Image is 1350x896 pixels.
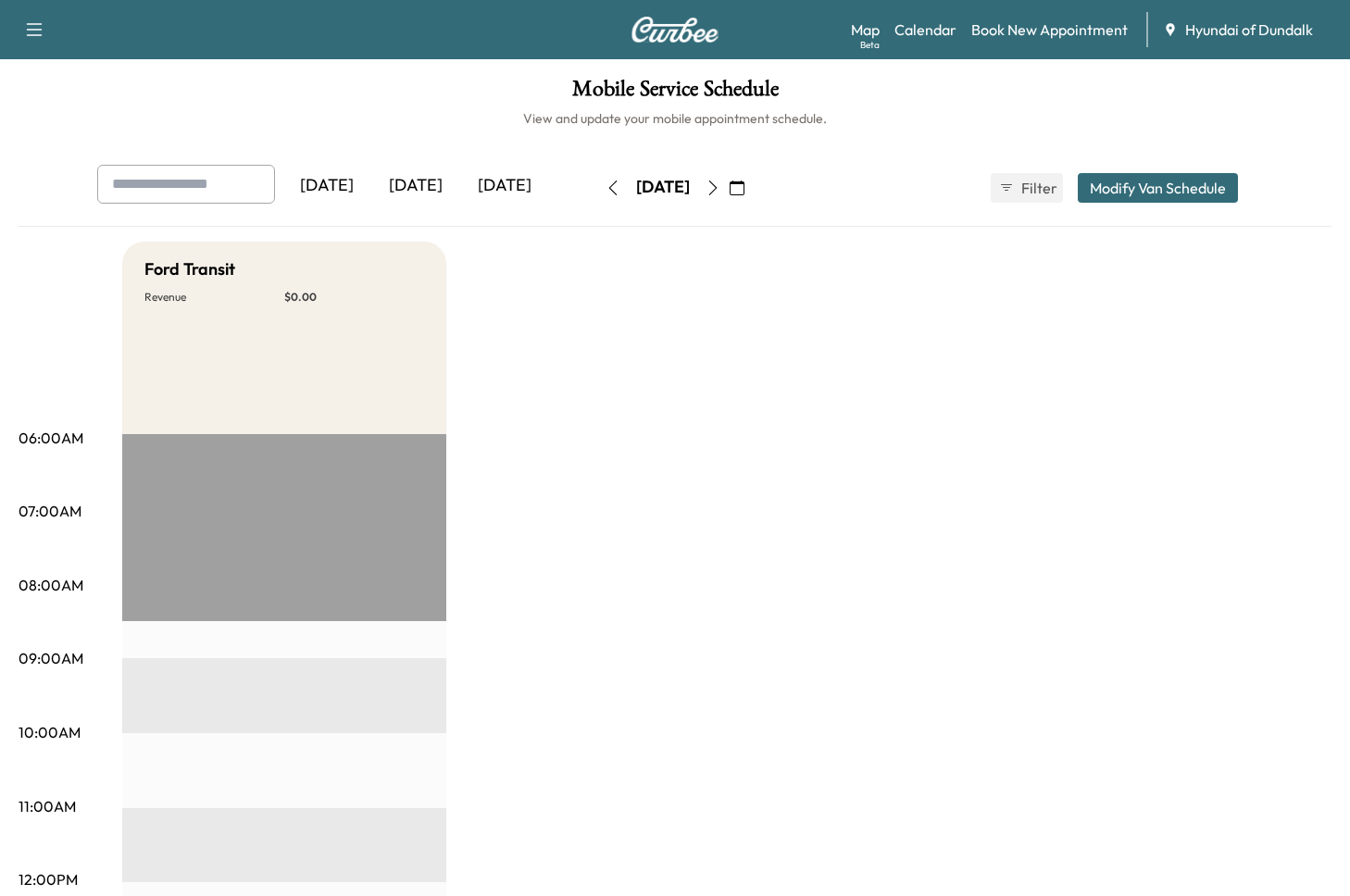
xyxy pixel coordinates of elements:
[19,795,76,817] p: 11:00AM
[991,173,1063,203] button: Filter
[19,78,1331,109] h1: Mobile Service Schedule
[19,721,81,743] p: 10:00AM
[284,290,424,305] p: $ 0.00
[460,165,549,207] div: [DATE]
[19,427,83,449] p: 06:00AM
[19,109,1331,128] h6: View and update your mobile appointment schedule.
[144,256,235,282] h5: Ford Transit
[860,38,880,52] div: Beta
[1185,19,1313,41] span: Hyundai of Dundalk
[19,868,78,890] p: 12:00PM
[19,647,83,669] p: 09:00AM
[894,19,956,41] a: Calendar
[144,290,284,305] p: Revenue
[1078,173,1238,203] button: Modify Van Schedule
[282,165,371,207] div: [DATE]
[19,574,83,596] p: 08:00AM
[851,19,880,41] a: MapBeta
[19,500,81,522] p: 07:00AM
[631,17,719,43] img: Curbee Logo
[371,165,460,207] div: [DATE]
[1021,177,1055,199] span: Filter
[971,19,1128,41] a: Book New Appointment
[636,176,690,199] div: [DATE]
